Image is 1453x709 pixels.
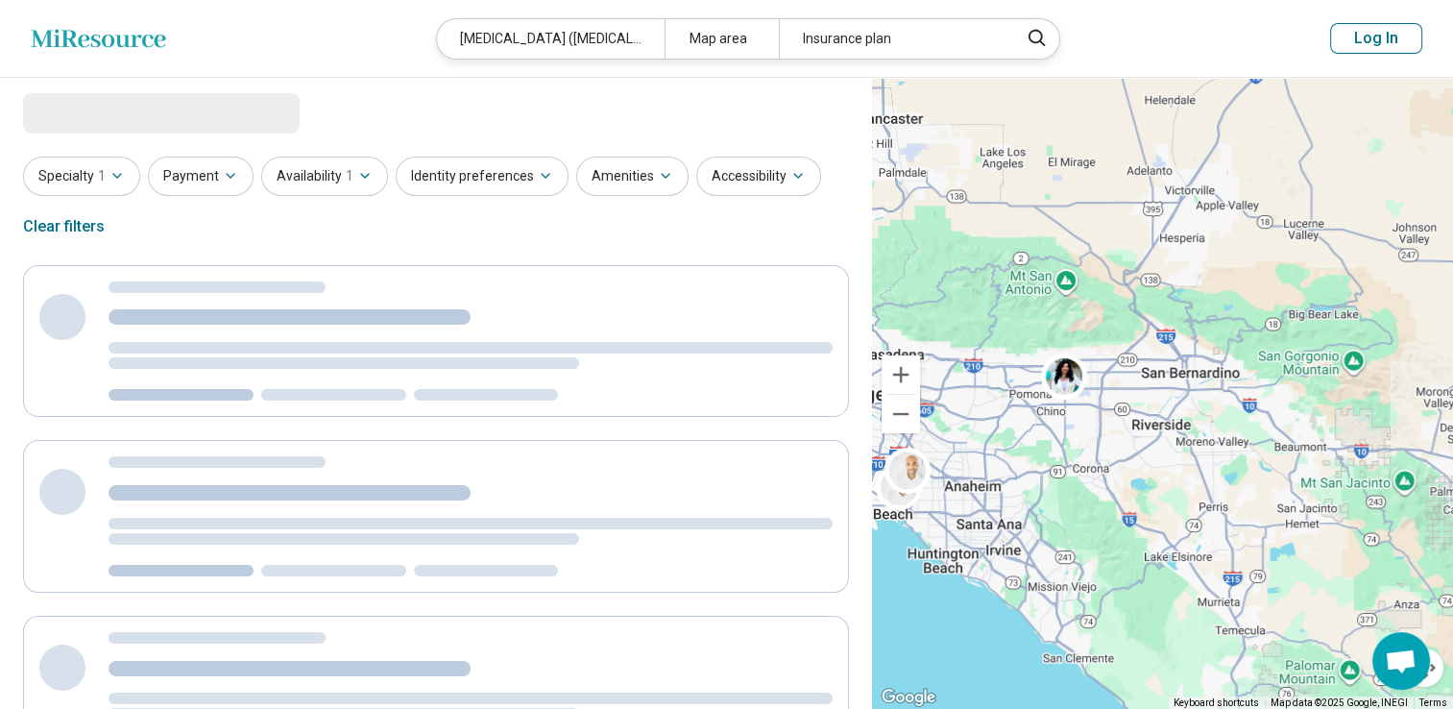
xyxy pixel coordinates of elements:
[437,19,665,59] div: [MEDICAL_DATA] ([MEDICAL_DATA])
[696,157,821,196] button: Accessibility
[1271,697,1408,708] span: Map data ©2025 Google, INEGI
[576,157,689,196] button: Amenities
[148,157,254,196] button: Payment
[98,166,106,186] span: 1
[1330,23,1422,54] button: Log In
[779,19,1006,59] div: Insurance plan
[665,19,779,59] div: Map area
[882,395,920,433] button: Zoom out
[23,204,105,250] div: Clear filters
[261,157,388,196] button: Availability1
[346,166,353,186] span: 1
[1419,697,1447,708] a: Terms (opens in new tab)
[396,157,569,196] button: Identity preferences
[23,93,184,132] span: Loading...
[23,157,140,196] button: Specialty1
[1372,632,1430,690] div: Open chat
[882,355,920,394] button: Zoom in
